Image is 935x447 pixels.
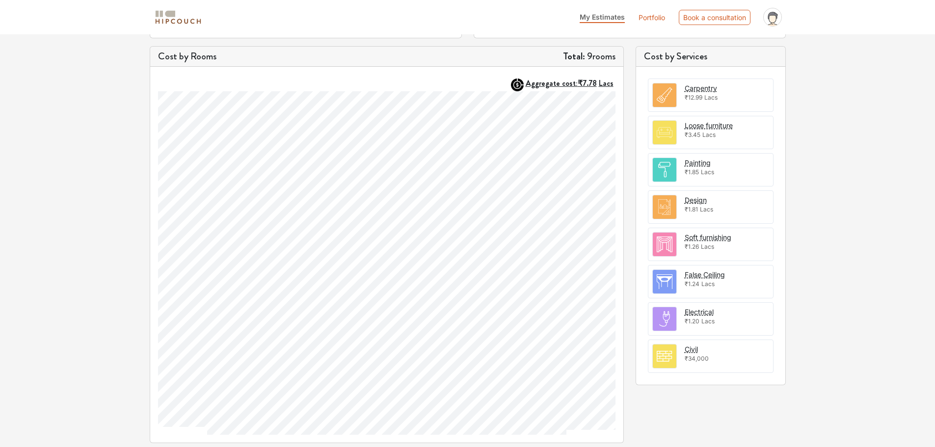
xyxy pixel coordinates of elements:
[511,79,524,91] img: AggregateIcon
[685,307,714,317] button: Electrical
[578,78,597,89] span: ₹7.78
[685,120,733,131] button: Loose furniture
[653,270,676,293] img: room.svg
[700,206,713,213] span: Lacs
[653,344,676,368] img: room.svg
[685,232,731,242] button: Soft furnishing
[685,195,707,205] button: Design
[701,243,714,250] span: Lacs
[653,83,676,107] img: room.svg
[685,206,698,213] span: ₹1.81
[158,51,216,62] h5: Cost by Rooms
[653,121,676,144] img: room.svg
[154,6,203,28] span: logo-horizontal.svg
[685,94,702,101] span: ₹12.99
[685,243,699,250] span: ₹1.26
[679,10,750,25] div: Book a consultation
[685,158,711,168] button: Painting
[653,195,676,219] img: room.svg
[653,158,676,182] img: room.svg
[644,51,777,62] h5: Cost by Services
[685,280,699,288] span: ₹1.24
[685,344,698,354] button: Civil
[701,280,715,288] span: Lacs
[526,78,614,89] strong: Aggregate cost:
[154,9,203,26] img: logo-horizontal.svg
[563,51,615,62] h5: 9 rooms
[580,13,625,21] span: My Estimates
[599,78,614,89] span: Lacs
[639,12,665,23] a: Portfolio
[701,317,715,325] span: Lacs
[685,83,717,93] button: Carpentry
[563,49,585,63] strong: Total:
[685,168,699,176] span: ₹1.85
[685,355,709,362] span: ₹34,000
[685,131,700,138] span: ₹3.45
[526,79,615,88] button: Aggregate cost:₹7.78Lacs
[704,94,718,101] span: Lacs
[685,269,725,280] button: False Ceiling
[653,233,676,256] img: room.svg
[653,307,676,331] img: room.svg
[701,168,714,176] span: Lacs
[702,131,716,138] span: Lacs
[685,317,699,325] span: ₹1.20
[571,428,614,436] a: [DOMAIN_NAME]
